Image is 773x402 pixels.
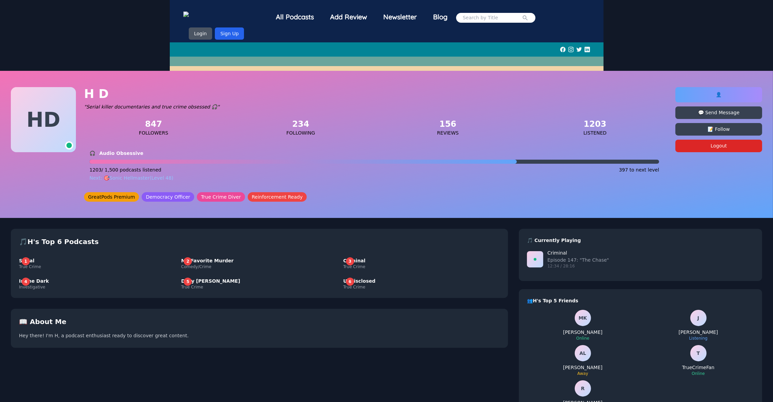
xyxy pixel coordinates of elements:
span: 397 to next level [619,166,659,173]
div: 2 [184,257,192,265]
span: 🎧 [89,150,95,157]
h4: TrueCrimeFan [643,364,754,371]
a: Add Review [322,8,375,26]
span: J [697,315,699,321]
a: Blog [425,8,456,26]
p: Away [527,371,638,376]
span: Reinforcement Ready [248,192,307,202]
p: True Crime [181,284,338,290]
h2: 🎵 H 's Top 6 Podcasts [19,237,500,246]
div: 847 [84,119,223,129]
span: T [697,350,700,357]
p: Investigative [19,284,176,290]
span: 1203 / 1,500 podcasts listened [89,166,161,173]
p: Episode 147: "The Chase" [547,257,609,263]
span: AL [579,350,586,357]
div: 3 [346,257,354,265]
div: 234 [231,119,370,129]
h4: Criminal [547,249,609,257]
button: Sign Up [215,27,244,40]
a: All Podcasts [268,8,322,27]
h3: 🎵 Currently Playing [527,237,754,244]
span: MK [578,315,587,321]
h3: Dirty [PERSON_NAME] [181,278,338,284]
h4: [PERSON_NAME] [527,364,638,371]
div: 5 [184,278,192,286]
div: 156 [379,119,517,129]
p: "Serial killer documentaries and true crime obsessed 🎧" [84,103,665,110]
p: True Crime [19,264,176,269]
h3: In the Dark [19,278,176,284]
img: GreatPods [183,12,213,19]
button: 📝 Follow [675,123,762,136]
span: True Crime Diver [197,192,245,202]
div: Listened [526,129,665,136]
p: 12:34 / 28:16 [547,263,609,269]
a: Newsletter [375,8,425,27]
div: Next: 🎯 Sonic Hellmaster (Level 48) [89,175,659,181]
div: Followers [84,129,223,136]
div: Following [231,129,370,136]
h3: My Favorite Murder [181,257,338,264]
p: True Crime [343,264,500,269]
h3: 👥 H 's Top 5 Friends [527,297,754,304]
p: Listening [643,336,754,341]
span: 👤 [716,92,722,97]
input: Search by Title [463,14,522,21]
span: GreatPods Premium [84,192,139,202]
span: Democracy Officer [142,192,194,202]
h3: Criminal [343,257,500,264]
div: 1203 [526,119,665,129]
button: Login [189,27,212,40]
div: Newsletter [375,8,425,26]
p: Online [527,336,638,341]
h2: 📖 About Me [19,317,500,326]
div: 1 [22,257,30,265]
div: Reviews [379,129,517,136]
span: H D [26,109,60,130]
div: 6 [346,278,354,286]
h1: H D [84,87,665,101]
button: 💬 Send Message [675,106,762,119]
button: Logout [675,140,762,152]
p: Comedy/Crime [181,264,338,269]
h4: [PERSON_NAME] [527,329,638,336]
p: Hey there! I'm H, a podcast enthusiast ready to discover great content. [19,332,500,340]
h4: [PERSON_NAME] [643,329,754,336]
span: Audio Obsessive [99,150,143,157]
div: 4 [22,278,30,286]
p: Online [643,371,754,376]
span: R [581,385,585,392]
h3: Serial [19,257,176,264]
div: All Podcasts [268,8,322,26]
p: True Crime [343,284,500,290]
h3: Undisclosed [343,278,500,284]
